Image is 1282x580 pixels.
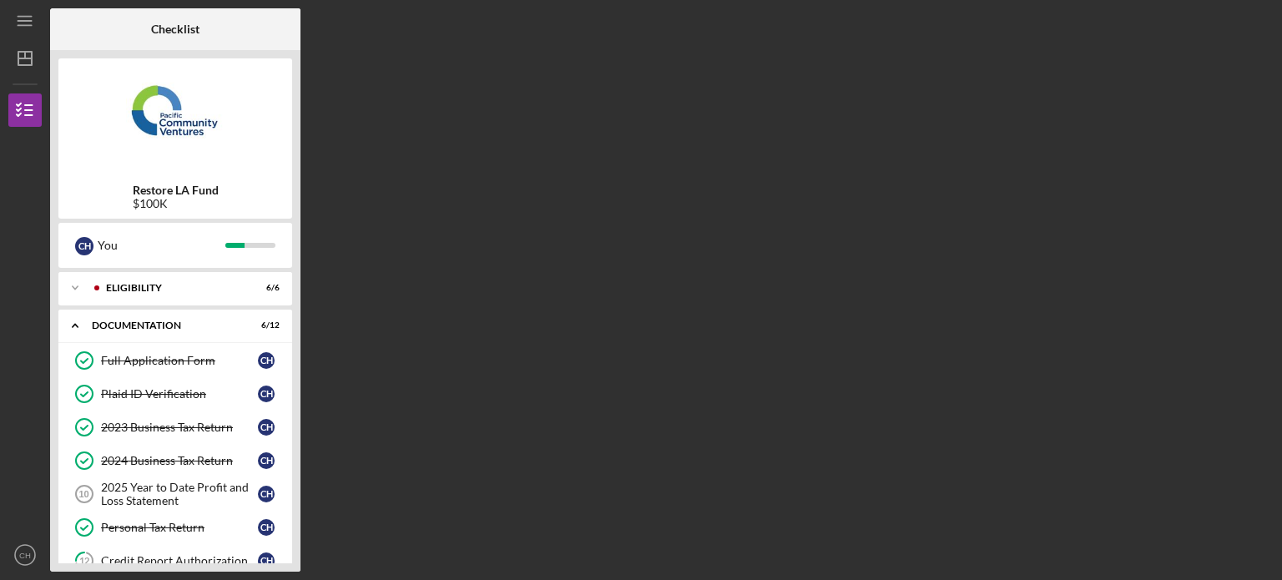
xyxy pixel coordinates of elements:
img: Product logo [58,67,292,167]
div: Plaid ID Verification [101,387,258,401]
text: CH [19,551,31,560]
div: Eligibility [106,283,238,293]
div: Full Application Form [101,354,258,367]
div: 2025 Year to Date Profit and Loss Statement [101,481,258,507]
button: CH [8,538,42,572]
b: Checklist [151,23,199,36]
a: 102025 Year to Date Profit and Loss StatementCH [67,477,284,511]
div: 6 / 6 [250,283,280,293]
div: C H [258,352,275,369]
div: Documentation [92,320,238,330]
div: C H [258,552,275,569]
div: Personal Tax Return [101,521,258,534]
div: C H [258,486,275,502]
a: Plaid ID VerificationCH [67,377,284,411]
div: Credit Report Authorization [101,554,258,567]
a: 2023 Business Tax ReturnCH [67,411,284,444]
tspan: 12 [79,556,89,567]
a: Full Application FormCH [67,344,284,377]
div: You [98,231,225,260]
tspan: 10 [78,489,88,499]
b: Restore LA Fund [133,184,219,197]
div: C H [258,386,275,402]
div: C H [258,419,275,436]
a: Personal Tax ReturnCH [67,511,284,544]
div: C H [258,452,275,469]
a: 12Credit Report AuthorizationCH [67,544,284,577]
div: $100K [133,197,219,210]
a: 2024 Business Tax ReturnCH [67,444,284,477]
div: 6 / 12 [250,320,280,330]
div: 2024 Business Tax Return [101,454,258,467]
div: 2023 Business Tax Return [101,421,258,434]
div: C H [75,237,93,255]
div: C H [258,519,275,536]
